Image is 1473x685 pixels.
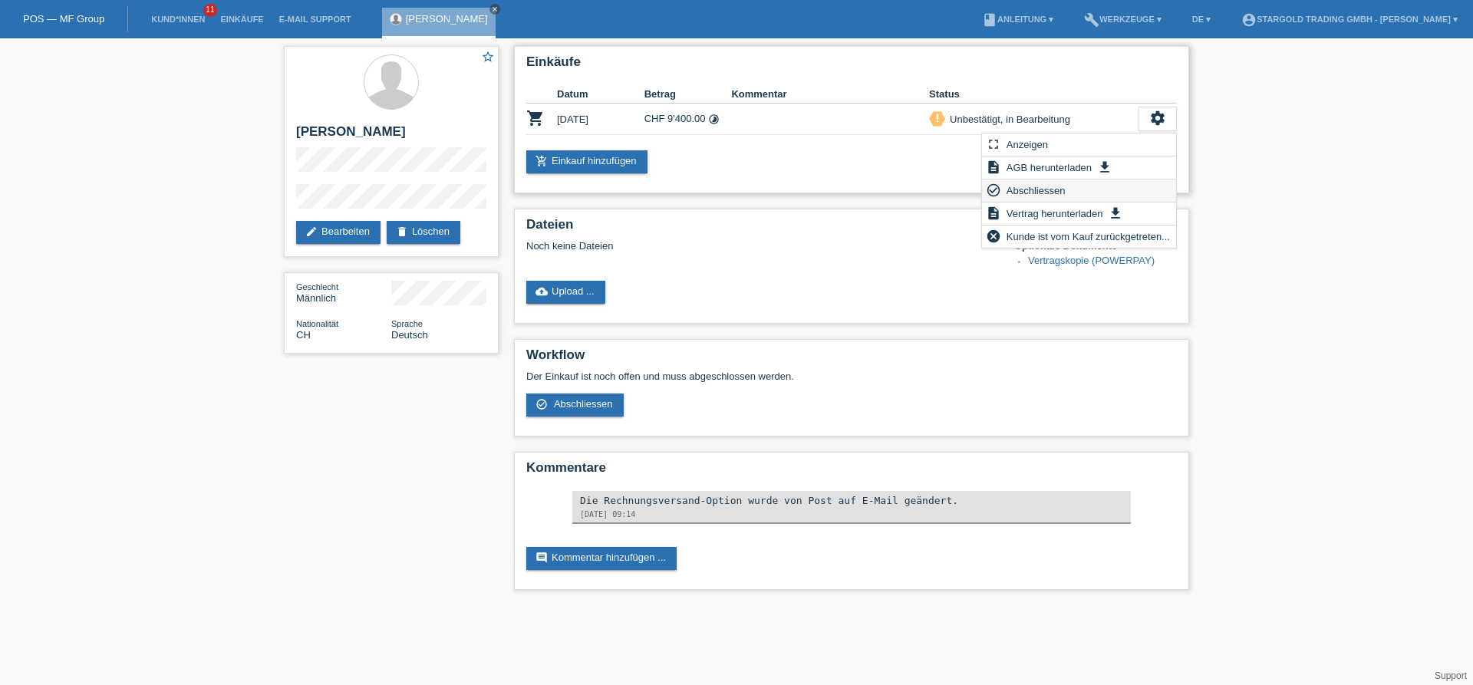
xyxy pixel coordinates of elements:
[305,226,318,238] i: edit
[554,398,613,410] span: Abschliessen
[929,85,1139,104] th: Status
[1435,670,1467,681] a: Support
[580,495,1123,506] div: Die Rechnungsversand-Option wurde von Post auf E-Mail geändert.
[1241,12,1257,28] i: account_circle
[296,282,338,291] span: Geschlecht
[644,104,732,135] td: CHF 9'400.00
[481,50,495,64] i: star_border
[557,104,644,135] td: [DATE]
[557,85,644,104] th: Datum
[272,15,359,24] a: E-Mail Support
[535,552,548,564] i: comment
[1097,160,1112,175] i: get_app
[535,285,548,298] i: cloud_upload
[535,398,548,410] i: check_circle_outline
[396,226,408,238] i: delete
[296,329,311,341] span: Schweiz
[526,394,624,417] a: check_circle_outline Abschliessen
[986,137,1001,152] i: fullscreen
[213,15,271,24] a: Einkäufe
[526,109,545,127] i: POSP00028209
[526,547,677,570] a: commentKommentar hinzufügen ...
[387,221,460,244] a: deleteLöschen
[406,13,488,25] a: [PERSON_NAME]
[296,281,391,304] div: Männlich
[708,114,720,125] i: Fixe Raten (48 Raten)
[526,370,1177,382] p: Der Einkauf ist noch offen und muss abgeschlossen werden.
[526,54,1177,77] h2: Einkäufe
[143,15,213,24] a: Kund*innen
[644,85,732,104] th: Betrag
[296,124,486,147] h2: [PERSON_NAME]
[526,281,605,304] a: cloud_uploadUpload ...
[986,160,1001,175] i: description
[1084,12,1099,28] i: build
[1234,15,1465,24] a: account_circleStargold Trading GmbH - [PERSON_NAME] ▾
[535,155,548,167] i: add_shopping_cart
[1149,110,1166,127] i: settings
[1185,15,1218,24] a: DE ▾
[526,347,1177,370] h2: Workflow
[974,15,1061,24] a: bookAnleitung ▾
[526,240,995,252] div: Noch keine Dateien
[1076,15,1169,24] a: buildWerkzeuge ▾
[1004,181,1068,199] span: Abschliessen
[296,221,381,244] a: editBearbeiten
[489,4,500,15] a: close
[481,50,495,66] a: star_border
[491,5,499,13] i: close
[932,113,943,123] i: priority_high
[391,319,423,328] span: Sprache
[23,13,104,25] a: POS — MF Group
[1004,135,1050,153] span: Anzeigen
[580,510,1123,519] div: [DATE] 09:14
[1004,158,1094,176] span: AGB herunterladen
[986,183,1001,198] i: check_circle_outline
[982,12,997,28] i: book
[731,85,929,104] th: Kommentar
[526,217,1177,240] h2: Dateien
[526,460,1177,483] h2: Kommentare
[203,4,217,17] span: 11
[526,150,648,173] a: add_shopping_cartEinkauf hinzufügen
[296,319,338,328] span: Nationalität
[1028,255,1155,266] a: Vertragskopie (POWERPAY)
[945,111,1070,127] div: Unbestätigt, in Bearbeitung
[391,329,428,341] span: Deutsch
